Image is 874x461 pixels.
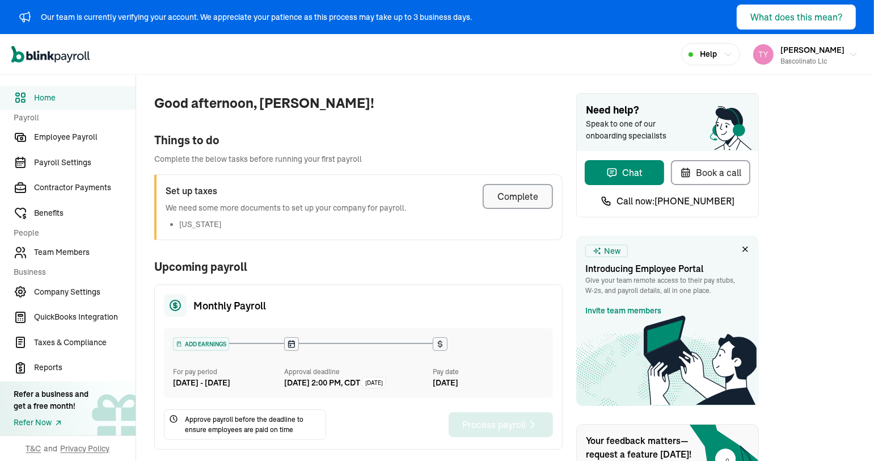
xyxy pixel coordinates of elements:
span: Business [14,266,129,278]
span: Upcoming payroll [154,258,563,275]
button: [PERSON_NAME]bascolinato llc [749,40,863,69]
div: Things to do [154,132,563,149]
span: Taxes & Compliance [34,337,136,349]
h3: Set up taxes [166,184,406,198]
div: For pay period [173,367,284,377]
span: [PERSON_NAME] [780,45,845,55]
span: Privacy Policy [61,443,110,454]
div: bascolinato llc [780,56,845,66]
a: Invite team members [585,305,661,317]
button: Help [681,43,740,65]
div: Complete [497,190,538,203]
div: Our team is currently verifying your account. We appreciate your patience as this process may tak... [41,11,472,23]
span: Reports [34,362,136,374]
span: Monthly Payroll [193,298,266,313]
span: Payroll Settings [34,157,136,169]
span: New [604,245,620,257]
span: Payroll [14,112,129,124]
span: Home [34,92,136,104]
h3: Introducing Employee Portal [585,262,750,275]
a: Refer Now [14,417,88,429]
div: Book a call [680,166,741,179]
iframe: Chat Widget [685,338,874,461]
span: Approve payroll before the deadline to ensure employees are paid on time [185,414,321,435]
button: Complete [483,184,553,209]
div: ADD EARNINGS [174,338,229,350]
button: What does this mean? [737,5,856,30]
span: Contractor Payments [34,182,136,194]
p: We need some more documents to set up your company for payroll. [166,202,406,214]
span: Good afternoon, [PERSON_NAME]! [154,93,563,114]
button: Process payroll [449,412,553,437]
div: [DATE] [433,377,544,389]
span: Call now: [PHONE_NUMBER] [617,194,734,208]
p: Give your team remote access to their pay stubs, W‑2s, and payroll details, all in one place. [585,275,750,296]
span: [DATE] [365,379,383,387]
span: Company Settings [34,286,136,298]
div: [DATE] - [DATE] [173,377,284,389]
span: Your feedback matters—request a feature [DATE]! [586,434,699,461]
span: Complete the below tasks before running your first payroll [154,153,563,165]
button: Book a call [671,160,750,185]
div: Process payroll [462,418,539,431]
span: Help [700,48,717,60]
span: Benefits [34,207,136,219]
span: Employee Payroll [34,131,136,143]
div: Refer a business and get a free month! [14,388,88,412]
span: People [14,227,129,239]
span: Speak to one of our onboarding specialists [586,118,682,142]
nav: Global [11,38,90,71]
span: Need help? [586,103,749,118]
span: T&C [26,443,41,454]
div: [DATE] 2:00 PM, CDT [284,377,360,389]
button: Chat [585,160,664,185]
li: [US_STATE] [179,219,406,230]
span: QuickBooks Integration [34,311,136,323]
div: Chat [606,166,643,179]
span: Team Members [34,246,136,258]
div: What does this mean? [750,10,842,24]
div: Approval deadline [284,367,428,377]
div: Pay date [433,367,544,377]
